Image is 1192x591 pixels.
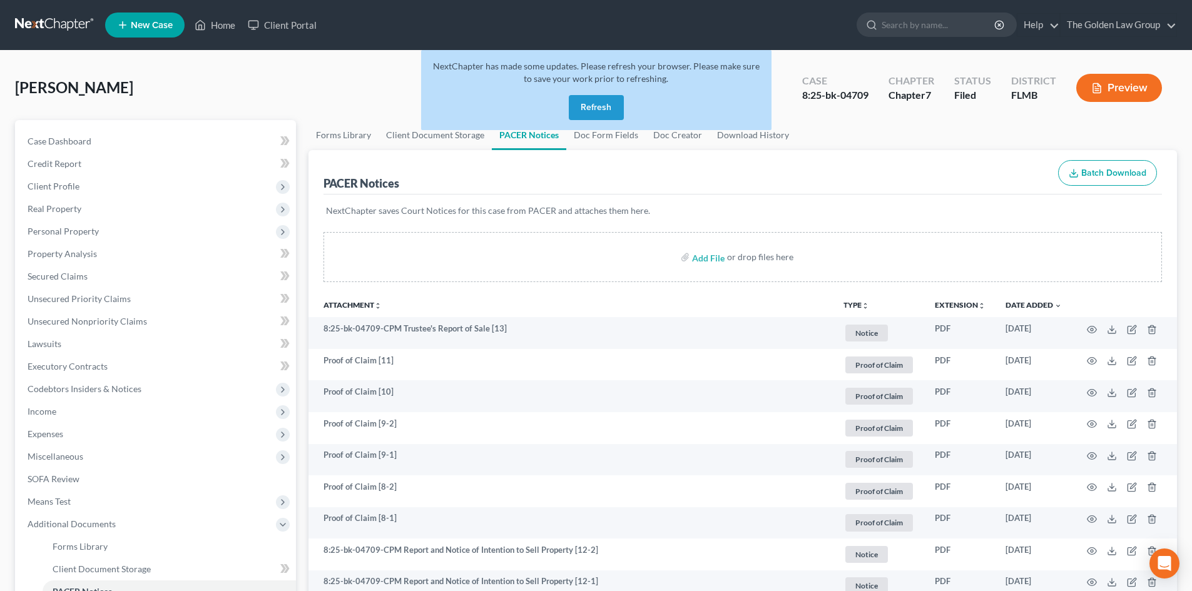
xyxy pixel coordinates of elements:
span: 7 [925,89,931,101]
td: Proof of Claim [9-1] [308,444,833,476]
a: Client Portal [242,14,323,36]
td: [DATE] [996,317,1072,349]
span: Proof of Claim [845,420,913,437]
td: Proof of Claim [8-1] [308,507,833,539]
td: [DATE] [996,380,1072,412]
input: Search by name... [882,13,996,36]
span: SOFA Review [28,473,79,484]
span: Proof of Claim [845,483,913,500]
div: or drop files here [727,251,793,263]
td: PDF [925,538,996,570]
span: Credit Report [28,158,81,169]
a: Home [188,14,242,36]
a: Unsecured Priority Claims [18,288,296,310]
a: Notice [843,544,915,565]
span: Proof of Claim [845,514,913,531]
i: unfold_more [978,302,986,310]
td: 8:25-bk-04709-CPM Trustee's Report of Sale [13] [308,317,833,349]
a: Proof of Claim [843,418,915,438]
button: Refresh [569,95,624,120]
td: Proof of Claim [10] [308,380,833,412]
a: Executory Contracts [18,355,296,378]
span: Notice [845,546,888,563]
span: Real Property [28,203,81,214]
span: Executory Contracts [28,361,108,371]
div: District [1011,74,1056,88]
a: Secured Claims [18,265,296,288]
button: Batch Download [1058,160,1157,186]
td: 8:25-bk-04709-CPM Report and Notice of Intention to Sell Property [12-2] [308,538,833,570]
a: Credit Report [18,153,296,175]
span: Secured Claims [28,271,88,281]
td: PDF [925,475,996,507]
span: NextChapter has made some updates. Please refresh your browser. Please make sure to save your wor... [433,61,760,84]
span: Expenses [28,428,63,439]
div: Chapter [889,88,934,103]
a: Attachmentunfold_more [323,300,382,310]
span: Additional Documents [28,518,116,529]
a: SOFA Review [18,468,296,490]
a: Proof of Claim [843,481,915,502]
td: Proof of Claim [8-2] [308,475,833,507]
td: [DATE] [996,538,1072,570]
div: PACER Notices [323,176,399,191]
span: Property Analysis [28,248,97,259]
div: FLMB [1011,88,1056,103]
span: Batch Download [1081,168,1146,178]
a: Date Added expand_more [1006,300,1062,310]
span: New Case [131,21,173,30]
i: unfold_more [862,302,869,310]
span: Income [28,406,56,417]
button: TYPEunfold_more [843,301,869,310]
td: PDF [925,380,996,412]
span: Case Dashboard [28,136,91,146]
span: Codebtors Insiders & Notices [28,383,141,394]
div: Filed [954,88,991,103]
a: Help [1017,14,1059,36]
a: Property Analysis [18,243,296,265]
a: Proof of Claim [843,512,915,533]
a: Unsecured Nonpriority Claims [18,310,296,333]
a: Forms Library [43,535,296,558]
td: Proof of Claim [11] [308,349,833,381]
span: Means Test [28,496,71,507]
span: Proof of Claim [845,451,913,468]
td: PDF [925,507,996,539]
div: Case [802,74,869,88]
a: Forms Library [308,120,379,150]
span: Proof of Claim [845,388,913,405]
td: [DATE] [996,507,1072,539]
div: Open Intercom Messenger [1149,548,1179,578]
td: [DATE] [996,444,1072,476]
td: PDF [925,444,996,476]
td: Proof of Claim [9-2] [308,412,833,444]
a: Client Document Storage [379,120,492,150]
a: Client Document Storage [43,558,296,580]
td: PDF [925,349,996,381]
span: Unsecured Nonpriority Claims [28,316,147,326]
span: Unsecured Priority Claims [28,293,131,304]
div: Status [954,74,991,88]
span: Lawsuits [28,338,61,349]
a: Proof of Claim [843,355,915,375]
td: PDF [925,317,996,349]
td: PDF [925,412,996,444]
td: [DATE] [996,412,1072,444]
a: Proof of Claim [843,449,915,470]
span: Client Profile [28,181,79,191]
span: Notice [845,325,888,341]
td: [DATE] [996,349,1072,381]
i: unfold_more [374,302,382,310]
a: Proof of Claim [843,386,915,407]
button: Preview [1076,74,1162,102]
td: [DATE] [996,475,1072,507]
div: Chapter [889,74,934,88]
p: NextChapter saves Court Notices for this case from PACER and attaches them here. [326,205,1159,217]
a: The Golden Law Group [1061,14,1176,36]
span: Proof of Claim [845,356,913,373]
span: [PERSON_NAME] [15,78,133,96]
a: Case Dashboard [18,130,296,153]
a: Notice [843,323,915,343]
div: 8:25-bk-04709 [802,88,869,103]
a: Extensionunfold_more [935,300,986,310]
